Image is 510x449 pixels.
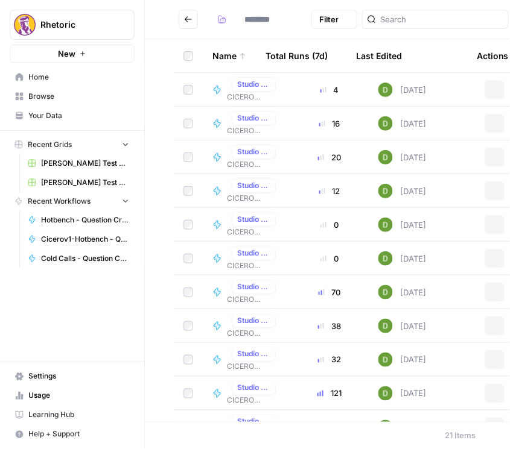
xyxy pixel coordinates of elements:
span: Home [28,72,129,83]
span: [PERSON_NAME] Test Workflow - Copilot Example Grid [41,158,129,169]
div: Name [212,39,246,72]
a: Cold Calls - Document VerificationStudio 2.0CICERO (PRODUCTION) [212,313,281,339]
span: Studio 2.0 [237,146,270,157]
div: [DATE] [378,285,426,300]
div: 20 [300,151,359,163]
img: 9imwbg9onax47rbj8p24uegffqjq [378,184,393,198]
a: Your Data [10,106,135,125]
div: 0 [300,219,359,231]
a: Learning Hub [10,406,135,425]
a: Usage [10,386,135,406]
button: Recent Grids [10,136,135,154]
div: [DATE] [378,83,426,97]
div: 70 [300,286,359,298]
span: Recent Grids [28,139,72,150]
div: [DATE] [378,420,426,435]
a: Hotbench - Question Creator [22,210,135,230]
span: Studio 2.0 [237,248,270,259]
img: 9imwbg9onax47rbj8p24uegffqjq [378,285,393,300]
span: Help + Support [28,429,129,440]
span: Rhetoric [40,19,113,31]
span: CICERO (PRODUCTION) [227,395,281,406]
a: Deposition Prep - Question CreatorStudio 2.0CICERO (PRODUCTION) [212,415,281,440]
button: Filter [311,10,357,29]
button: New [10,45,135,63]
span: Studio 2.0 [237,214,270,225]
a: Audio TranscribeStudio 2.0CICERO (PRODUCTION) [212,77,281,102]
a: Settings [10,367,135,386]
div: 121 [300,388,359,400]
button: Recent Workflows [10,192,135,210]
a: Browse [10,87,135,106]
div: 32 [300,354,359,366]
button: Go back [179,10,198,29]
input: Search [381,13,503,25]
a: Cold Calls - Question CreatorStudio 2.0CICERO (PRODUCTION) [212,347,281,372]
span: Settings [28,371,129,382]
span: Cold Calls - Question Creator [41,253,129,264]
span: Your Data [28,110,129,121]
span: CICERO (PRODUCTION) [227,125,281,136]
div: [DATE] [378,116,426,131]
span: CICERO (PRODUCTION) [227,328,281,339]
div: 16 [300,118,359,130]
div: [DATE] [378,353,426,367]
div: 38 [300,320,359,332]
span: CICERO (PRODUCTION) [227,227,281,237]
img: 9imwbg9onax47rbj8p24uegffqjq [378,150,393,165]
a: Deposition Prep - GradingStudio 2.0CICERO (PRODUCTION) [212,381,281,406]
span: Studio 2.0 [237,180,270,191]
a: Basic Interview Prep - GradingStudio 2.0CICERO (PRODUCTION) [212,145,281,170]
div: 21 Items [445,430,476,442]
span: Studio 2.0 [237,349,270,360]
span: Recent Workflows [28,196,91,207]
span: Studio 2.0 [237,383,270,394]
div: [DATE] [378,386,426,401]
span: CICERO (PRODUCTION) [227,193,281,204]
div: Actions [477,39,509,72]
img: 9imwbg9onax47rbj8p24uegffqjq [378,116,393,131]
div: [DATE] [378,251,426,266]
img: 9imwbg9onax47rbj8p24uegffqjq [378,218,393,232]
span: Studio 2.0 [237,113,270,124]
span: New [58,48,75,60]
a: BETA - Legal Case Presentation - Grading (AIO)Studio 2.0CICERO (PRODUCTION) [212,212,281,237]
div: Last Edited [356,39,402,72]
a: Cold Call - GradingStudio 2.0CICERO (PRODUCTION) [212,280,281,305]
span: Browse [28,91,129,102]
img: 9imwbg9onax47rbj8p24uegffqjq [378,386,393,401]
span: Studio 2.0 [237,416,270,427]
span: Cicerov1-Hotbench - Question Creator [41,234,129,245]
button: Workspace: Rhetoric [10,10,135,40]
span: Studio 2.0 [237,315,270,326]
img: 9imwbg9onax47rbj8p24uegffqjq [378,420,393,435]
img: Rhetoric Logo [14,14,36,36]
a: Basic Interview Prep - Question CreatorStudio 2.0CICERO (PRODUCTION) [212,178,281,204]
span: Filter [319,13,339,25]
a: Home [10,68,135,87]
span: Hotbench - Question Creator [41,215,129,225]
div: [DATE] [378,319,426,333]
div: 28 [300,421,359,433]
div: 4 [300,84,359,96]
a: Cicerov1-Hotbench - Question CreatorStudio 2.0CICERO (PRODUCTION) [212,246,281,271]
div: 12 [300,185,359,197]
span: CICERO (PRODUCTION) [227,92,281,102]
div: Total Runs (7d) [266,39,328,72]
img: 9imwbg9onax47rbj8p24uegffqjq [378,251,393,266]
a: Cicerov1-Hotbench - Question Creator [22,230,135,249]
div: [DATE] [378,218,426,232]
div: 0 [300,253,359,265]
span: [PERSON_NAME] Test Workflow - SERP Overview Grid [41,177,129,188]
span: CICERO (PRODUCTION) [227,159,281,170]
div: [DATE] [378,150,426,165]
span: Studio 2.0 [237,79,270,90]
img: 9imwbg9onax47rbj8p24uegffqjq [378,353,393,367]
span: Learning Hub [28,410,129,421]
div: [DATE] [378,184,426,198]
button: Help + Support [10,425,135,444]
a: [PERSON_NAME] Test Workflow - SERP Overview Grid [22,173,135,192]
span: CICERO (PRODUCTION) [227,362,281,372]
img: 9imwbg9onax47rbj8p24uegffqjq [378,319,393,333]
a: [PERSON_NAME] Test Workflow - Copilot Example Grid [22,154,135,173]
